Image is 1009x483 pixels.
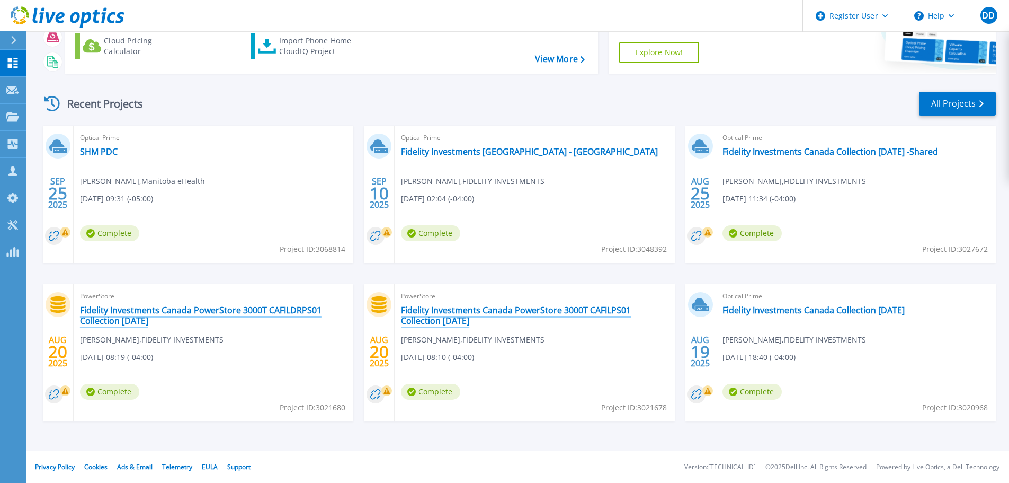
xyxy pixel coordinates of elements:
[765,464,867,471] li: © 2025 Dell Inc. All Rights Reserved
[80,384,139,400] span: Complete
[117,462,153,471] a: Ads & Email
[690,332,710,371] div: AUG 2025
[535,54,584,64] a: View More
[922,402,988,414] span: Project ID: 3020968
[684,464,756,471] li: Version: [TECHNICAL_ID]
[401,305,668,326] a: Fidelity Investments Canada PowerStore 3000T CAFILPS01 Collection [DATE]
[722,305,905,315] a: Fidelity Investments Canada Collection [DATE]
[690,174,710,213] div: AUG 2025
[202,462,218,471] a: EULA
[401,225,460,241] span: Complete
[919,92,996,116] a: All Projects
[722,334,866,346] span: [PERSON_NAME] , FIDELITY INVESTMENTS
[80,175,205,187] span: [PERSON_NAME] , Manitoba eHealth
[722,352,796,363] span: [DATE] 18:40 (-04:00)
[80,193,153,205] span: [DATE] 09:31 (-05:00)
[369,174,389,213] div: SEP 2025
[104,36,189,57] div: Cloud Pricing Calculator
[162,462,192,471] a: Telemetry
[722,175,866,187] span: [PERSON_NAME] , FIDELITY INVESTMENTS
[370,347,389,356] span: 20
[601,402,667,414] span: Project ID: 3021678
[722,132,989,144] span: Optical Prime
[722,225,782,241] span: Complete
[401,334,544,346] span: [PERSON_NAME] , FIDELITY INVESTMENTS
[722,146,938,157] a: Fidelity Investments Canada Collection [DATE] -Shared
[41,91,157,117] div: Recent Projects
[369,332,389,371] div: AUG 2025
[48,332,68,371] div: AUG 2025
[35,462,75,471] a: Privacy Policy
[922,243,988,255] span: Project ID: 3027672
[876,464,999,471] li: Powered by Live Optics, a Dell Technology
[80,334,224,346] span: [PERSON_NAME] , FIDELITY INVESTMENTS
[48,174,68,213] div: SEP 2025
[401,146,658,157] a: Fidelity Investments [GEOGRAPHIC_DATA] - [GEOGRAPHIC_DATA]
[401,193,474,205] span: [DATE] 02:04 (-04:00)
[722,384,782,400] span: Complete
[48,347,67,356] span: 20
[80,291,347,302] span: PowerStore
[80,225,139,241] span: Complete
[48,189,67,198] span: 25
[80,305,347,326] a: Fidelity Investments Canada PowerStore 3000T CAFILDRPS01 Collection [DATE]
[370,189,389,198] span: 10
[691,189,710,198] span: 25
[401,352,474,363] span: [DATE] 08:10 (-04:00)
[80,146,118,157] a: SHM PDC
[601,243,667,255] span: Project ID: 3048392
[227,462,251,471] a: Support
[722,291,989,302] span: Optical Prime
[401,132,668,144] span: Optical Prime
[722,193,796,205] span: [DATE] 11:34 (-04:00)
[280,243,345,255] span: Project ID: 3068814
[279,36,362,57] div: Import Phone Home CloudIQ Project
[401,175,544,187] span: [PERSON_NAME] , FIDELITY INVESTMENTS
[280,402,345,414] span: Project ID: 3021680
[691,347,710,356] span: 19
[80,352,153,363] span: [DATE] 08:19 (-04:00)
[75,33,193,59] a: Cloud Pricing Calculator
[401,384,460,400] span: Complete
[982,11,995,20] span: DD
[619,42,700,63] a: Explore Now!
[80,132,347,144] span: Optical Prime
[401,291,668,302] span: PowerStore
[84,462,108,471] a: Cookies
